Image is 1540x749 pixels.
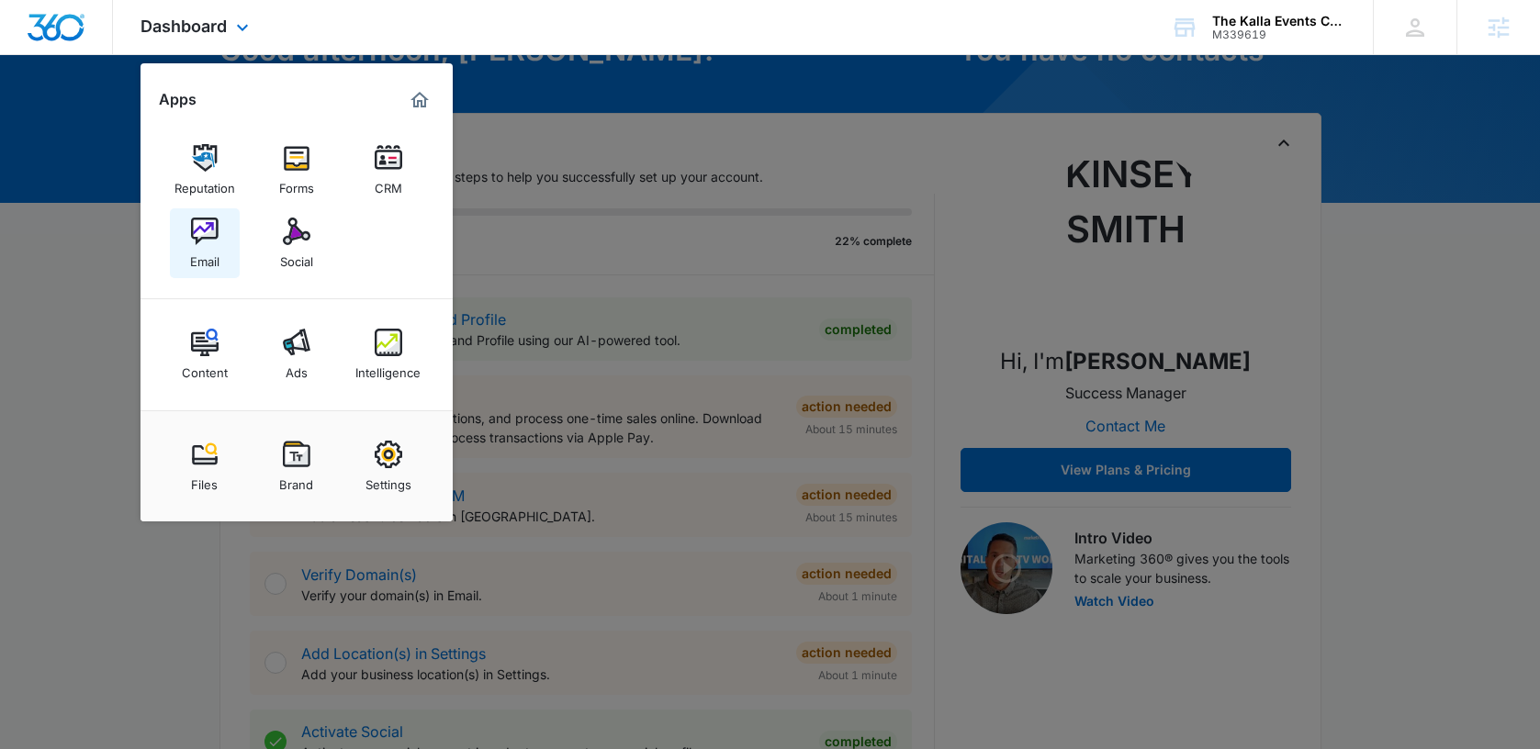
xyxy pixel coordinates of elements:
a: Intelligence [354,319,423,389]
a: Files [170,431,240,501]
a: Ads [262,319,332,389]
a: Content [170,319,240,389]
a: Reputation [170,135,240,205]
div: Brand [279,468,313,492]
div: Intelligence [355,356,421,380]
a: Marketing 360® Dashboard [405,85,434,115]
a: Forms [262,135,332,205]
h2: Apps [159,91,197,108]
a: Email [170,208,240,278]
span: Dashboard [141,17,227,36]
a: CRM [354,135,423,205]
div: Reputation [174,172,235,196]
div: Ads [286,356,308,380]
div: Settings [365,468,411,492]
a: Settings [354,431,423,501]
div: Forms [279,172,314,196]
div: Content [182,356,228,380]
div: Files [191,468,218,492]
div: Email [190,245,219,269]
div: account name [1212,14,1346,28]
a: Social [262,208,332,278]
a: Brand [262,431,332,501]
div: Social [280,245,313,269]
div: account id [1212,28,1346,41]
div: CRM [375,172,402,196]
